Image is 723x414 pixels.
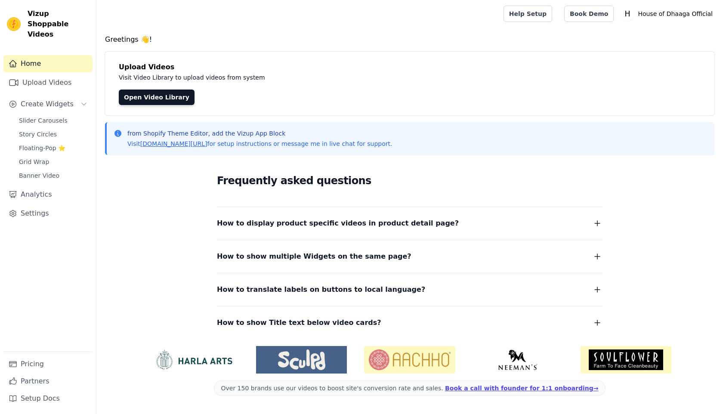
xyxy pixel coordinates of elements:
p: Visit Video Library to upload videos from system [119,72,504,83]
img: Vizup [7,17,21,31]
button: Create Widgets [3,96,93,113]
a: Setup Docs [3,390,93,407]
span: Story Circles [19,130,57,139]
h4: Greetings 👋! [105,34,714,45]
span: Vizup Shoppable Videos [28,9,89,40]
img: HarlaArts [148,349,239,370]
p: from Shopify Theme Editor, add the Vizup App Block [127,129,392,138]
a: Book a call with founder for 1:1 onboarding [445,385,598,392]
span: Banner Video [19,171,59,180]
span: How to display product specific videos in product detail page? [217,217,459,229]
a: Analytics [3,186,93,203]
a: Pricing [3,355,93,373]
a: Partners [3,373,93,390]
a: Settings [3,205,93,222]
a: Home [3,55,93,72]
span: How to translate labels on buttons to local language? [217,284,425,296]
a: Banner Video [14,170,93,182]
img: Sculpd US [256,349,347,370]
p: House of Dhaaga Official [634,6,716,22]
span: Create Widgets [21,99,74,109]
img: Soulflower [581,346,671,374]
img: Aachho [364,346,455,374]
button: H House of Dhaaga Official [621,6,716,22]
button: How to translate labels on buttons to local language? [217,284,602,296]
text: H [625,9,630,18]
span: How to show Title text below video cards? [217,317,381,329]
a: Open Video Library [119,90,195,105]
a: Help Setup [504,6,552,22]
button: How to display product specific videos in product detail page? [217,217,602,229]
h2: Frequently asked questions [217,172,602,189]
a: Upload Videos [3,74,93,91]
a: Floating-Pop ⭐ [14,142,93,154]
a: Book Demo [564,6,614,22]
button: How to show Title text below video cards? [217,317,602,329]
span: Grid Wrap [19,158,49,166]
span: Floating-Pop ⭐ [19,144,65,152]
span: How to show multiple Widgets on the same page? [217,250,411,263]
img: Neeman's [473,349,563,370]
a: Slider Carousels [14,114,93,127]
a: Story Circles [14,128,93,140]
p: Visit for setup instructions or message me in live chat for support. [127,139,392,148]
span: Slider Carousels [19,116,68,125]
a: [DOMAIN_NAME][URL] [140,140,207,147]
h4: Upload Videos [119,62,701,72]
button: How to show multiple Widgets on the same page? [217,250,602,263]
a: Grid Wrap [14,156,93,168]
